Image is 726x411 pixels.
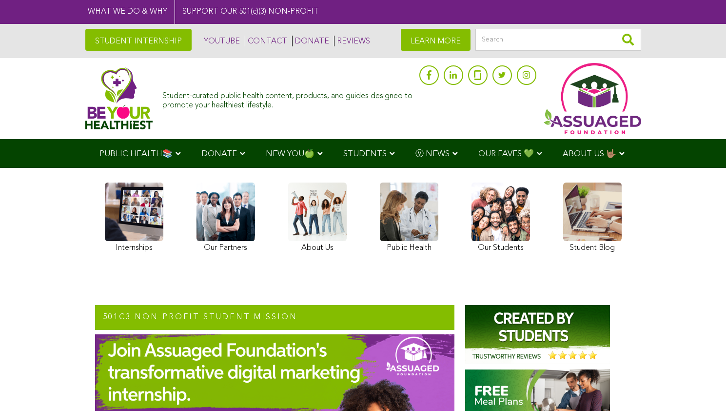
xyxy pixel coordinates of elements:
a: DONATE [292,36,329,46]
a: STUDENT INTERNSHIP [85,29,192,51]
img: Assuaged App [544,63,641,134]
h2: 501c3 NON-PROFIT STUDENT MISSION [95,305,454,330]
span: ABOUT US 🤟🏽 [563,150,616,158]
span: OUR FAVES 💚 [478,150,534,158]
img: Assuaged [85,67,153,129]
input: Search [475,29,641,51]
a: REVIEWS [334,36,370,46]
span: DONATE [201,150,237,158]
div: Student-curated public health content, products, and guides designed to promote your healthiest l... [162,87,414,110]
img: Assuaged-Foundation-Student-Internship-Opportunity-Reviews-Mission-GIPHY-2 [465,305,610,364]
span: Ⓥ NEWS [415,150,450,158]
div: Navigation Menu [85,139,641,168]
span: STUDENTS [343,150,387,158]
a: YOUTUBE [201,36,240,46]
iframe: Chat Widget [677,364,726,411]
a: CONTACT [245,36,287,46]
span: PUBLIC HEALTH📚 [99,150,173,158]
img: glassdoor [474,70,481,80]
a: LEARN MORE [401,29,471,51]
span: NEW YOU🍏 [266,150,314,158]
